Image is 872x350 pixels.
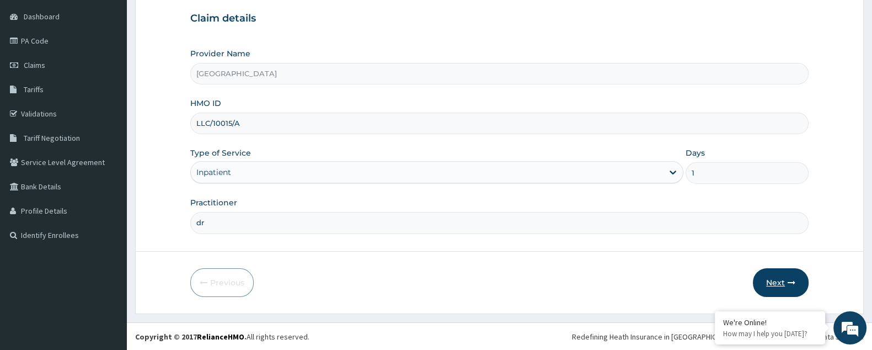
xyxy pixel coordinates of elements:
[24,133,80,143] span: Tariff Negotiation
[196,167,231,178] div: Inpatient
[6,233,210,272] textarea: Type your message and hit 'Enter'
[24,12,60,22] span: Dashboard
[57,62,185,76] div: Chat with us now
[24,84,44,94] span: Tariffs
[190,212,809,234] input: Enter Name
[190,98,221,109] label: HMO ID
[723,329,817,338] p: How may I help you today?
[181,6,207,32] div: Minimize live chat window
[190,268,254,297] button: Previous
[190,113,809,134] input: Enter HMO ID
[24,60,45,70] span: Claims
[686,147,705,158] label: Days
[64,105,152,216] span: We're online!
[190,48,250,59] label: Provider Name
[135,332,247,342] strong: Copyright © 2017 .
[190,13,809,25] h3: Claim details
[197,332,244,342] a: RelianceHMO
[723,317,817,327] div: We're Online!
[572,331,864,342] div: Redefining Heath Insurance in [GEOGRAPHIC_DATA] using Telemedicine and Data Science!
[20,55,45,83] img: d_794563401_company_1708531726252_794563401
[190,147,251,158] label: Type of Service
[190,197,237,208] label: Practitioner
[753,268,809,297] button: Next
